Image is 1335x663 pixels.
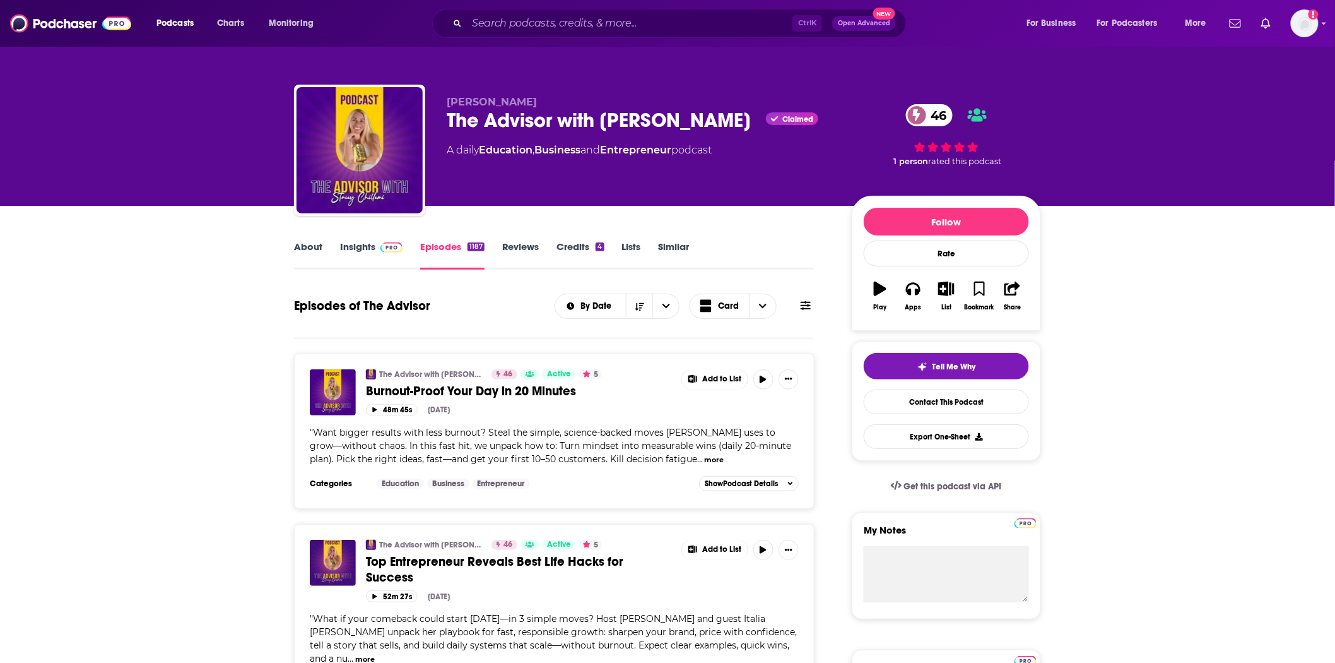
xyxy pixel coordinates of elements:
input: Search podcasts, credits, & more... [467,13,792,33]
button: open menu [1089,13,1176,33]
span: Card [719,302,739,311]
span: Show Podcast Details [705,479,778,488]
span: Charts [217,15,244,32]
a: 46 [491,540,517,550]
div: A daily podcast [447,143,712,158]
div: Bookmark [965,304,994,311]
span: Ctrl K [792,15,822,32]
button: Follow [864,208,1029,236]
button: open menu [1176,13,1222,33]
div: 4 [596,242,604,251]
a: Lists [622,241,641,270]
span: More [1185,15,1206,32]
button: Share [996,273,1029,319]
a: Pro website [1014,517,1037,529]
div: 46 1 personrated this podcast [852,96,1041,174]
h3: Categories [310,479,367,489]
button: ShowPodcast Details [699,476,799,491]
div: 1187 [468,242,485,251]
a: Similar [659,241,690,270]
span: Add to List [702,374,741,384]
span: By Date [580,302,616,311]
img: The Advisor with Stacey Chillemi [366,369,376,379]
button: 48m 45s [366,404,418,416]
svg: Add a profile image [1309,9,1319,20]
h2: Choose List sort [555,294,680,319]
a: The Advisor with [PERSON_NAME] [379,540,483,550]
a: Reviews [502,241,539,270]
div: List [941,304,951,311]
span: Get this podcast via API [904,481,1002,492]
button: Choose View [690,294,777,319]
span: Monitoring [269,15,314,32]
a: Active [542,540,576,550]
span: rated this podcast [928,157,1001,166]
a: Get this podcast via API [881,471,1012,502]
div: Search podcasts, credits, & more... [444,9,919,38]
span: Active [547,539,571,551]
span: 46 [503,368,512,381]
img: The Advisor with Stacey Chillemi [297,87,423,213]
button: open menu [260,13,330,33]
h1: Episodes of The Advisor [294,298,430,314]
a: Charts [209,13,252,33]
button: Apps [897,273,929,319]
button: more [705,455,724,465]
button: Show More Button [682,369,748,390]
a: Entrepreneur [473,479,530,489]
a: Active [542,369,576,379]
div: Apps [905,304,922,311]
span: Claimed [782,116,813,122]
img: Podchaser Pro [380,242,403,253]
span: 46 [503,539,512,551]
img: Top Entrepreneur Reveals Best Life Hacks for Success [310,540,356,586]
img: The Advisor with Stacey Chillemi [366,540,376,550]
span: For Podcasters [1097,15,1158,32]
button: 5 [579,540,602,550]
a: The Advisor with [PERSON_NAME] [379,369,483,379]
img: tell me why sparkle [917,362,927,372]
button: Sort Direction [626,294,652,318]
button: open menu [555,302,626,311]
div: [DATE] [428,592,450,601]
a: Burnout-Proof Your Day in 20 Minutes [310,369,356,415]
span: Podcasts [156,15,194,32]
div: Share [1004,304,1021,311]
a: Business [534,144,580,156]
a: 46 [906,104,953,126]
span: ... [697,453,703,465]
button: tell me why sparkleTell Me Why [864,353,1029,379]
button: Show More Button [682,540,748,560]
span: Burnout-Proof Your Day in 20 Minutes [366,383,576,399]
a: Burnout-Proof Your Day in 20 Minutes [366,383,673,399]
a: Contact This Podcast [864,390,1029,414]
span: Want bigger results with less burnout? Steal the simple, science-backed moves [PERSON_NAME] uses ... [310,427,791,465]
img: Podchaser Pro [1014,518,1037,529]
span: Tell Me Why [932,362,976,372]
a: About [294,241,322,270]
a: InsightsPodchaser Pro [340,241,403,270]
button: open menu [1018,13,1092,33]
span: , [532,144,534,156]
span: For Business [1026,15,1076,32]
button: List [930,273,963,319]
img: User Profile [1291,9,1319,37]
span: 1 person [893,157,928,166]
div: [DATE] [428,405,450,414]
img: Podchaser - Follow, Share and Rate Podcasts [10,11,131,35]
button: Bookmark [963,273,996,319]
a: Credits4 [556,241,604,270]
a: Education [377,479,424,489]
label: My Notes [864,524,1029,546]
button: Show More Button [779,540,799,560]
a: 46 [491,369,517,379]
span: Active [547,368,571,381]
a: Business [427,479,469,489]
div: Rate [864,241,1029,266]
a: Top Entrepreneur Reveals Best Life Hacks for Success [366,554,673,585]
